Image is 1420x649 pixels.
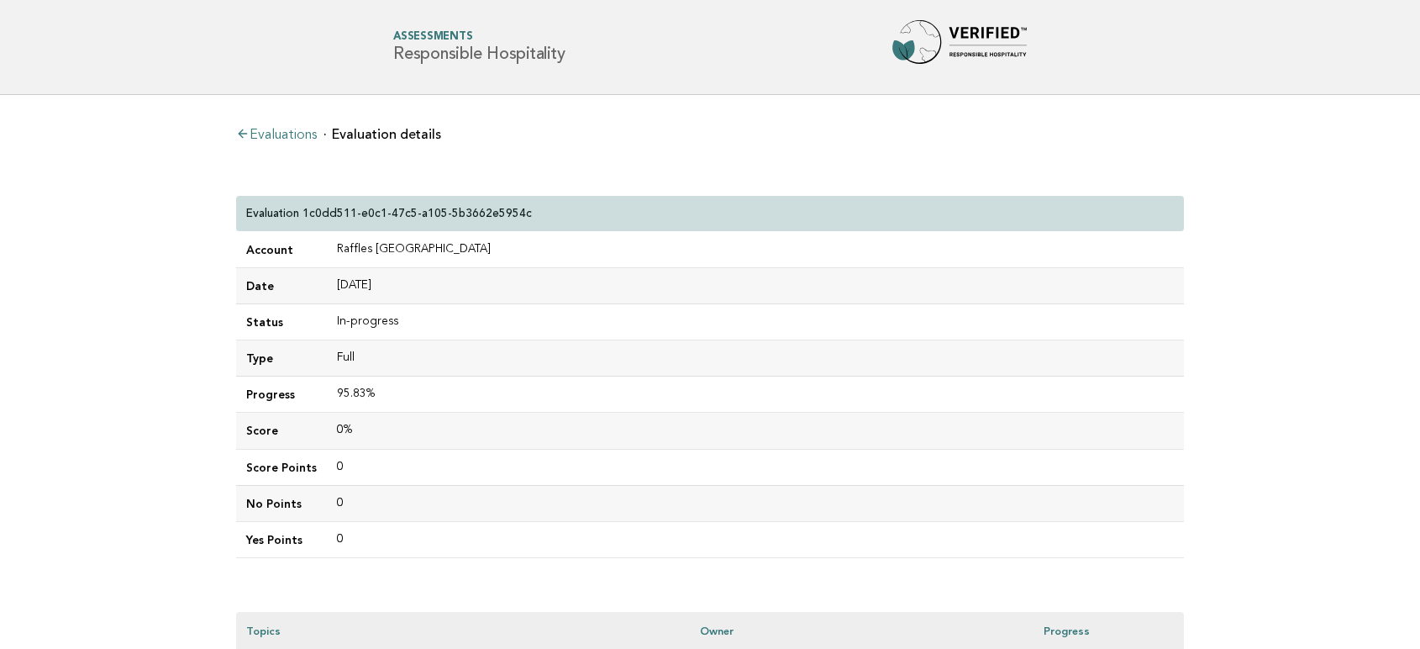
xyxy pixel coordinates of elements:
[323,128,441,141] li: Evaluation details
[393,32,565,63] h1: Responsible Hospitality
[393,32,565,43] span: Assessments
[236,268,327,304] td: Date
[327,485,1184,521] td: 0
[236,304,327,340] td: Status
[236,485,327,521] td: No Points
[327,268,1184,304] td: [DATE]
[327,232,1184,268] td: Raffles [GEOGRAPHIC_DATA]
[892,20,1027,74] img: Forbes Travel Guide
[327,449,1184,485] td: 0
[327,413,1184,449] td: 0%
[236,377,327,413] td: Progress
[236,232,327,268] td: Account
[327,340,1184,377] td: Full
[327,521,1184,557] td: 0
[327,304,1184,340] td: In-progress
[246,206,532,221] p: Evaluation 1c0dd511-e0c1-47c5-a105-5b3662e5954c
[236,521,327,557] td: Yes Points
[327,377,1184,413] td: 95.83%
[236,340,327,377] td: Type
[236,449,327,485] td: Score Points
[236,413,327,449] td: Score
[236,129,317,142] a: Evaluations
